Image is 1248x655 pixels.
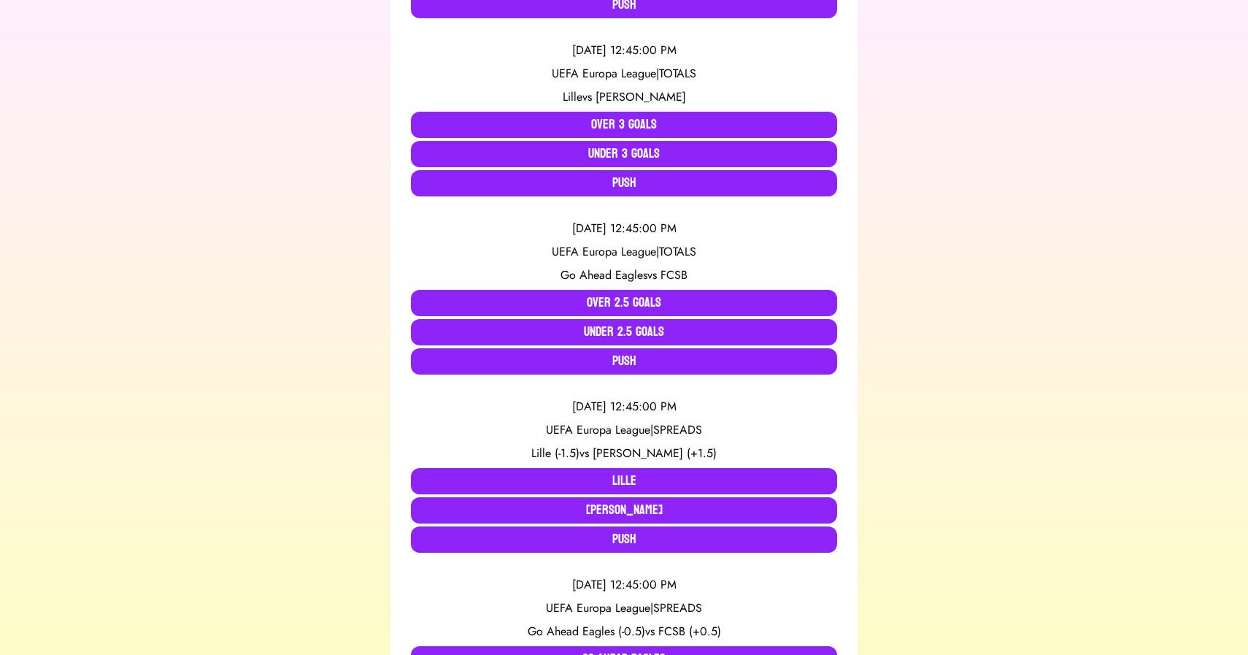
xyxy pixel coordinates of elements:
[528,623,645,640] span: Go Ahead Eagles (-0.5)
[411,243,837,261] div: UEFA Europa League | TOTALS
[411,421,837,439] div: UEFA Europa League | SPREADS
[411,600,837,617] div: UEFA Europa League | SPREADS
[411,267,837,284] div: vs
[411,42,837,59] div: [DATE] 12:45:00 PM
[561,267,647,283] span: Go Ahead Eagles
[411,170,837,196] button: Push
[596,88,686,105] span: [PERSON_NAME]
[411,398,837,415] div: [DATE] 12:45:00 PM
[411,290,837,316] button: Over 2.5 Goals
[411,319,837,345] button: Under 2.5 Goals
[411,112,837,138] button: Over 3 Goals
[660,267,687,283] span: FCSB
[411,497,837,524] button: [PERSON_NAME]
[411,88,837,106] div: vs
[593,445,717,461] span: [PERSON_NAME] (+1.5)
[411,220,837,237] div: [DATE] 12:45:00 PM
[411,623,837,640] div: vs
[411,468,837,494] button: Lille
[531,445,579,461] span: Lille (-1.5)
[411,348,837,375] button: Push
[411,65,837,83] div: UEFA Europa League | TOTALS
[411,445,837,462] div: vs
[411,141,837,167] button: Under 3 Goals
[563,88,582,105] span: Lille
[658,623,721,640] span: FCSB (+0.5)
[411,526,837,553] button: Push
[411,576,837,594] div: [DATE] 12:45:00 PM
